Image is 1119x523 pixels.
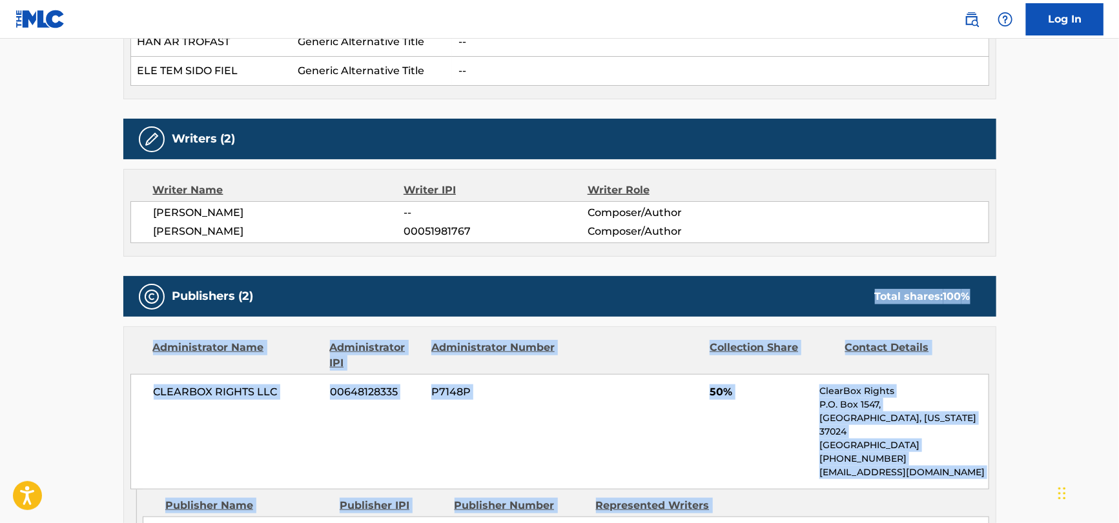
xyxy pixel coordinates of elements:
img: help [998,12,1013,27]
img: MLC Logo [15,10,65,28]
img: search [964,12,980,27]
td: -- [452,57,989,86]
img: Publishers [144,289,159,304]
p: ClearBox Rights [819,384,988,398]
div: Publisher Number [455,498,586,513]
p: P.O. Box 1547, [819,398,988,411]
td: HAN AR TROFAST [130,28,291,57]
span: Composer/Author [588,224,755,239]
div: Collection Share [710,340,835,371]
h5: Publishers (2) [172,289,254,304]
p: [PHONE_NUMBER] [819,452,988,466]
span: Composer/Author [588,205,755,221]
div: Writer Name [153,183,404,198]
p: [GEOGRAPHIC_DATA] [819,439,988,452]
span: 00051981767 [404,224,587,239]
td: ELE TEM SIDO FIEL [130,57,291,86]
td: Generic Alternative Title [291,57,452,86]
div: Drag [1058,474,1066,513]
p: [GEOGRAPHIC_DATA], [US_STATE] 37024 [819,411,988,439]
span: P7148P [431,384,557,400]
div: Writer IPI [404,183,588,198]
div: Represented Writers [596,498,728,513]
span: [PERSON_NAME] [154,224,404,239]
div: Publisher IPI [340,498,445,513]
span: 50% [710,384,810,400]
div: Administrator Name [153,340,320,371]
p: [EMAIL_ADDRESS][DOMAIN_NAME] [819,466,988,479]
td: Generic Alternative Title [291,28,452,57]
span: -- [404,205,587,221]
div: Administrator Number [431,340,557,371]
span: [PERSON_NAME] [154,205,404,221]
img: Writers [144,132,159,147]
div: Help [992,6,1018,32]
iframe: Chat Widget [1054,461,1119,523]
span: 00648128335 [330,384,422,400]
a: Log In [1026,3,1104,35]
a: Public Search [959,6,985,32]
span: 100 % [943,290,970,302]
div: Administrator IPI [330,340,422,371]
div: Contact Details [845,340,970,371]
div: Publisher Name [165,498,330,513]
div: Total shares: [875,289,970,304]
h5: Writers (2) [172,132,236,146]
td: -- [452,28,989,57]
div: Writer Role [588,183,755,198]
span: CLEARBOX RIGHTS LLC [154,384,321,400]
